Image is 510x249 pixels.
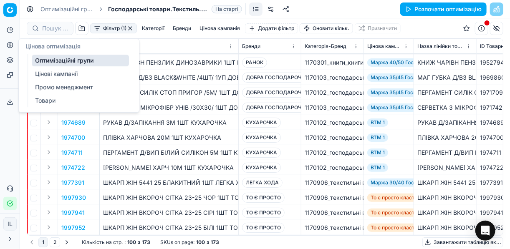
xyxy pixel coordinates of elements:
span: То є просто кластер 6 [367,209,428,217]
span: ВТМ 1 [367,163,388,172]
div: 1170102_господарські товари_все для приготування і зберігання їжі_кухарочка [305,133,360,142]
button: Expand [44,192,54,202]
p: ШКАРП ЖІН 5441 25 БЛАКИТНИЙ 1ШТ ЛЕГКА ХОДА [103,179,235,187]
span: На старті [212,5,242,13]
span: КУХАРОЧКА [242,148,281,158]
button: Цінова кампанія [196,23,243,33]
button: Розпочати оптимізацію [400,3,487,16]
div: СЕРВЕТКА З МІКРОФІБР УНІВ /30Х30/ 1ШТ ДОБРА ГОСП [417,103,473,112]
button: Завантажити таблицю як... [422,237,503,247]
div: МАГ ГУБКА Д/ВЗ BLACK&WHITE /4ШТ/ 1УП ДОБРА ГОСП [417,73,473,82]
div: ШКАРП ЖІН ВКОРОЧ СІТКА 23-25 ЧОР 1ШТ ТО Є ПРОСТ [417,194,473,202]
span: ТО Є ПРОСТО [242,193,285,203]
input: Пошук по SKU або назві [42,24,68,33]
a: Товари [32,95,129,106]
button: Expand [44,162,54,172]
button: Expand [44,222,54,232]
p: РУКАВ Д/ЗАПІКАННЯ 3М 1ШТ КУХАРОЧКА [103,118,235,127]
div: КНИЖ ЧАРІВН ПЕНЗЛИК ДИНОЗАВРИКИ 1ШТ РАНОК [417,58,473,67]
a: Оптимізаційні групи [32,55,129,66]
a: Оптимізаційні групи [40,5,94,13]
a: Промо менеджмент [32,81,129,93]
button: Expand [44,147,54,157]
div: : [82,239,150,246]
span: Кількість на стр. [82,239,123,246]
div: 1170103_господарські товари_ганчірки губки рукавиці_добра господарочка [305,103,360,112]
span: ТО Є ПРОСТО [242,208,285,218]
button: 1974689 [61,118,86,127]
button: Expand [44,177,54,187]
span: Господарські товари.Текстиль.Книги.Інше, Кластер 6 [108,5,208,13]
p: МАГ ГУБКА Д/ВЗ BLACK&WHITE /4ШТ/ 1УП ДОБРА ГОСП [103,73,235,82]
button: 1974700 [61,133,85,142]
nav: pagination [27,237,72,247]
strong: 100 [196,239,205,246]
span: Бренди [242,43,260,50]
span: Господарські товари.Текстиль.Книги.Інше, Кластер 6На старті [108,5,242,13]
div: 1170103_господарські товари_ганчірки губки рукавиці_добра господарочка [305,73,360,82]
div: ШКАРП ЖІН 5441 25 БЛАКИТНИЙ 1ШТ ЛЕГКА ХОДА [417,179,473,187]
span: ДОБРА ГОСПОДАРОЧКА [242,103,312,113]
span: То є просто кластер 6 [367,194,428,202]
span: ВТМ 1 [367,148,388,157]
span: IL [4,218,16,230]
span: ДОБРА ГОСПОДАРОЧКА [242,73,312,83]
strong: 173 [142,239,150,246]
span: Маржа 35/45 Господарські [367,88,442,97]
button: 1997941 [61,209,85,217]
a: Цінові кампанії [32,68,129,80]
p: ПЕРГАМЕНТ СИЛІК СТОП ПРИГОР /5М/ 1ШТ ДОБРА ГОСП [103,88,235,97]
span: ВТМ 1 [367,133,388,142]
span: КУХАРОЧКА [242,163,281,173]
span: Маржа 30/40 Господарські [367,179,442,187]
button: Expand [44,117,54,127]
strong: з [207,239,209,246]
span: Назва лінійки товарів [417,43,465,50]
button: 1997930 [61,194,86,202]
p: ШКАРП ЖІН ВКОРОЧ СІТКА 23-25 СІРІ 1ШТ ТО Є ПРОСТ [103,209,235,217]
strong: 173 [211,239,219,246]
p: СЕРВЕТКА З МІКРОФІБР УНІВ /30Х30/ 1ШТ ДОБРА ГОСП [103,103,235,112]
button: 1974711 [61,148,83,157]
nav: breadcrumb [40,5,242,13]
div: 1170102_господарські товари_все для приготування і зберігання їжі_кухарочка [305,118,360,127]
div: ШКАРП ЖІН ВКОРОЧ СІТКА 23-25 СІРІ 1ШТ ТО Є ПРОСТ [417,209,473,217]
button: 1974722 [61,163,85,172]
p: ПЛІВКА ХАРЧОВА 20М 1ШТ КУХАРОЧКА [103,133,235,142]
button: Бренди [169,23,194,33]
div: [PERSON_NAME] ХАРЧ 10М 1ШТ КУХАРОЧКА [417,163,473,172]
button: Призначити [355,23,401,33]
button: Фільтр (1) [90,23,137,33]
div: ПЕРГАМЕНТ Д/ВИП БІЛИЙ СИЛІКОН 5М 1ШТ КУХАРОЧКА [417,148,473,157]
p: ШКАРП ЖІН ВКОРОЧ СІТКА 23-25 БІЛІ 1ШТ ТО Є ПРОСТ [103,224,235,232]
span: КУХАРОЧКА [242,118,281,128]
div: 1170102_господарські товари_все для приготування і зберігання їжі_кухарочка [305,148,360,157]
strong: 100 [127,239,136,246]
div: Open Intercom Messenger [475,221,495,241]
button: 1977391 [61,179,84,187]
p: ПЕРГАМЕНТ Д/ВИП БІЛИЙ СИЛІКОН 5М 1ШТ КУХАРОЧКА [103,148,235,157]
button: 1 [38,237,48,247]
div: 1170906_текстильні вироби_шкарпетки_то є просто [305,224,360,232]
div: 1170906_текстильні вироби_шкарпетки_то є просто [305,209,360,217]
span: SKUs on page : [160,239,194,246]
span: То є просто кластер 6 [367,224,428,232]
span: КУХАРОЧКА [242,133,281,143]
button: Go to previous page [27,237,37,247]
div: ПЕРГАМЕНТ СИЛІК СТОП ПРИГОР /5М/ 1ШТ ДОБРА ГОСП [417,88,473,97]
button: 1997952 [61,224,86,232]
div: ПЛІВКА ХАРЧОВА 20М 1ШТ КУХАРОЧКА [417,133,473,142]
div: 1170102_господарські товари_все для приготування і зберігання їжі_добра господарочка [305,88,360,97]
button: Додати фільтр [245,23,298,33]
strong: з [138,239,140,246]
span: ДОБРА ГОСПОДАРОЧКА [242,88,312,98]
span: Маржа 35/45 Господарські [367,73,442,82]
span: РАНОК [242,58,267,68]
div: 1170301_книги_книги для дітей_ранок [305,58,360,67]
button: Expand [44,207,54,217]
p: КНИЖ ЧАРІВН ПЕНЗЛИК ДИНОЗАВРИКИ 1ШТ РАНОК [103,58,235,67]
